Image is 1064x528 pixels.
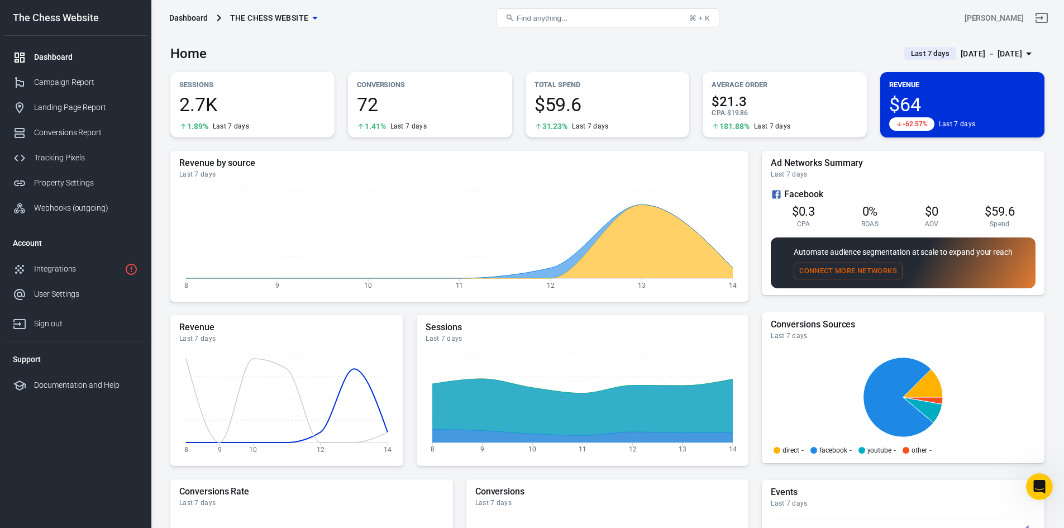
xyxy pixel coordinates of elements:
div: Last 7 days [572,122,608,131]
a: Property Settings [4,170,147,196]
button: The Chess Website [226,8,322,28]
tspan: 13 [679,445,687,453]
div: [DATE] － [DATE] [961,47,1022,61]
button: Last 7 days[DATE] － [DATE] [895,45,1044,63]
li: Support [4,346,147,373]
div: Landing Page Report [34,102,138,113]
div: Account id: QblGUbEo [965,12,1024,24]
h5: Revenue by source [179,158,739,169]
iframe: Intercom live chat [1026,473,1053,500]
div: User Settings [34,288,138,300]
div: Last 7 days [475,498,740,507]
tspan: 12 [629,445,637,453]
tspan: 13 [638,281,646,289]
a: Tracking Pixels [4,145,147,170]
h5: Conversions Rate [179,486,444,497]
span: -62.57% [903,121,928,127]
a: Sign out [1028,4,1055,31]
svg: 1 networks not verified yet [125,263,138,276]
a: Landing Page Report [4,95,147,120]
div: Dashboard [34,51,138,63]
span: $59.6 [535,95,681,114]
div: Facebook [771,188,1036,201]
div: Last 7 days [213,122,249,131]
span: AOV [925,220,939,229]
p: Revenue [889,79,1036,91]
h5: Ad Networks Summary [771,158,1036,169]
a: Integrations [4,256,147,282]
div: Last 7 days [179,498,444,507]
div: Webhooks (outgoing) [34,202,138,214]
div: Last 7 days [771,499,1036,508]
tspan: 8 [431,445,435,453]
tspan: 8 [184,281,188,289]
tspan: 12 [317,445,325,453]
h5: Conversions [475,486,740,497]
span: - [850,447,852,454]
p: Total Spend [535,79,681,91]
p: Average Order [712,79,858,91]
tspan: 14 [384,445,392,453]
p: other [912,447,927,454]
span: - [801,447,804,454]
p: Automate audience segmentation at scale to expand your reach [794,246,1013,258]
button: Connect More Networks [794,263,903,280]
tspan: 10 [249,445,257,453]
tspan: 14 [729,445,737,453]
div: Property Settings [34,177,138,189]
p: facebook [819,447,847,454]
div: Last 7 days [939,120,975,129]
span: $64 [889,95,1036,114]
span: 181.88% [719,122,750,130]
span: 1.41% [365,122,386,130]
div: Last 7 days [179,334,394,343]
tspan: 9 [275,281,279,289]
div: Campaign Report [34,77,138,88]
tspan: 11 [456,281,464,289]
tspan: 12 [547,281,555,289]
span: - [929,447,932,454]
svg: Facebook Ads [771,188,782,201]
div: The Chess Website [4,13,147,23]
div: Integrations [34,263,120,275]
span: 0% [862,204,878,218]
tspan: 8 [184,445,188,453]
div: Sign out [34,318,138,330]
span: $0 [925,204,938,218]
a: Sign out [4,307,147,336]
h5: Conversions Sources [771,319,1036,330]
span: $59.6 [985,204,1015,218]
span: 72 [357,95,503,114]
div: Documentation and Help [34,379,138,391]
span: ROAS [861,220,879,229]
div: Last 7 days [426,334,739,343]
a: User Settings [4,282,147,307]
a: Webhooks (outgoing) [4,196,147,221]
div: Dashboard [169,12,208,23]
tspan: 11 [579,445,586,453]
span: Find anything... [517,14,567,22]
div: ⌘ + K [689,14,710,22]
p: Conversions [357,79,503,91]
tspan: 10 [529,445,537,453]
div: Last 7 days [771,331,1036,340]
span: CPA [797,220,810,229]
span: $19.86 [727,109,748,117]
div: Last 7 days [754,122,790,131]
h3: Home [170,46,207,61]
a: Conversions Report [4,120,147,145]
tspan: 9 [218,445,222,453]
h5: Events [771,487,1036,498]
button: Find anything...⌘ + K [496,8,719,27]
div: Last 7 days [771,170,1036,179]
p: Sessions [179,79,326,91]
span: - [894,447,896,454]
div: Last 7 days [390,122,427,131]
li: Account [4,230,147,256]
span: $0.3 [792,204,815,218]
span: 31.23% [542,122,568,130]
span: CPA : [712,109,727,117]
p: youtube [867,447,892,454]
span: The Chess Website [230,11,309,25]
div: Last 7 days [179,170,739,179]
